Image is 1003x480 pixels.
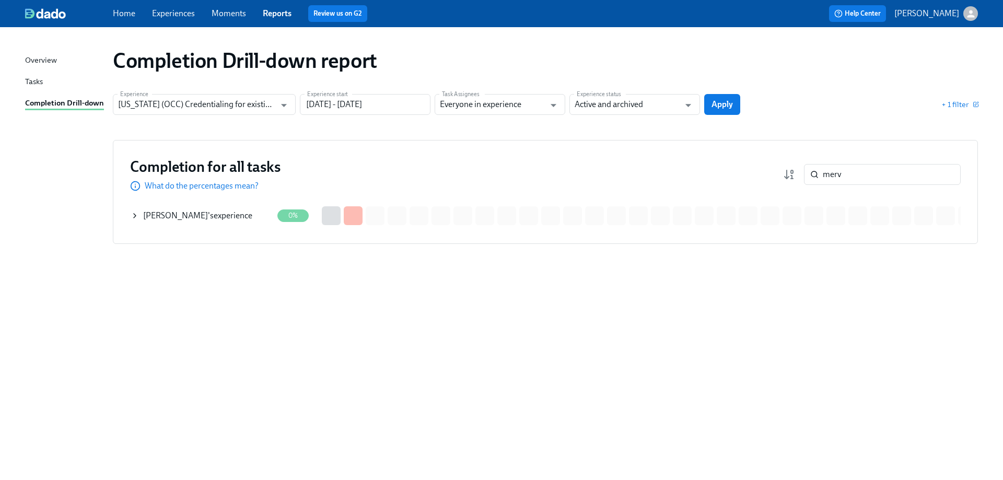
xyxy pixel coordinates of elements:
[829,5,886,22] button: Help Center
[25,54,104,67] a: Overview
[894,8,959,19] p: [PERSON_NAME]
[545,97,562,113] button: Open
[143,210,208,220] span: [PERSON_NAME]
[894,6,978,21] button: [PERSON_NAME]
[704,94,740,115] button: Apply
[712,99,733,110] span: Apply
[25,97,104,110] a: Completion Drill-down
[145,180,259,192] p: What do the percentages mean?
[313,8,362,19] a: Review us on G2
[113,48,377,73] h1: Completion Drill-down report
[25,54,57,67] div: Overview
[143,210,252,221] div: 's experience
[212,8,246,18] a: Moments
[25,8,113,19] a: dado
[130,157,281,176] h3: Completion for all tasks
[25,76,43,89] div: Tasks
[25,76,104,89] a: Tasks
[152,8,195,18] a: Experiences
[25,8,66,19] img: dado
[680,97,696,113] button: Open
[276,97,292,113] button: Open
[282,212,304,219] span: 0%
[131,205,273,226] div: [PERSON_NAME]'sexperience
[823,164,961,185] input: Search by name
[113,8,135,18] a: Home
[308,5,367,22] button: Review us on G2
[263,8,291,18] a: Reports
[941,99,978,110] button: + 1 filter
[834,8,881,19] span: Help Center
